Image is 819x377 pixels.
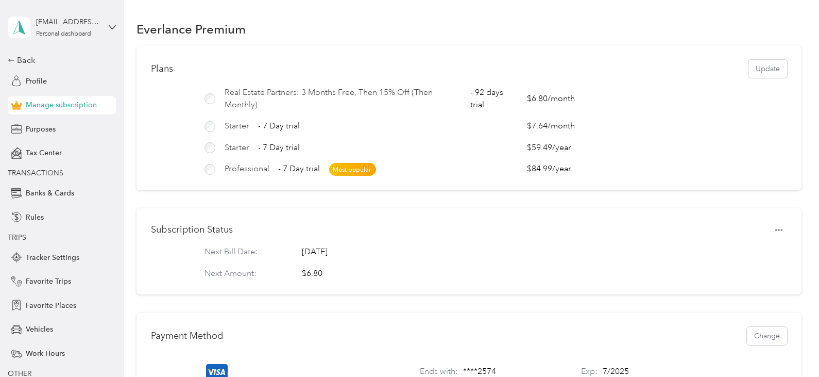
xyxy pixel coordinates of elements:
span: - 7 Day trial [278,163,320,175]
h1: Subscription Status [151,224,233,235]
h1: Payment Method [151,331,224,341]
span: $84.99 / year [527,163,584,175]
p: Next Bill Date: [204,246,284,258]
span: Rules [26,212,44,223]
span: Manage subscription [26,100,97,110]
div: [EMAIL_ADDRESS][DOMAIN_NAME] [36,17,100,27]
span: Tracker Settings [26,252,79,263]
span: Work Hours [26,348,65,359]
p: Next Amount: [204,268,284,280]
div: Personal dashboard [36,31,91,37]
span: TRIPS [8,233,26,242]
span: $6.80 / month [527,93,584,105]
iframe: Everlance-gr Chat Button Frame [761,319,819,377]
button: Change [747,327,787,345]
span: Banks & Cards [26,188,74,199]
span: Real Estate Partners: 3 months free, then 15% off (then monthly) [225,87,462,111]
h1: Plans [151,63,173,74]
span: - 92 days trial [470,87,518,111]
span: - 7 Day trial [258,120,300,133]
span: Purposes [26,124,56,135]
span: Vehicles [26,324,53,335]
span: Favorite Trips [26,276,71,287]
span: $7.64 / month [527,120,584,133]
span: TRANSACTIONS [8,169,63,177]
span: [DATE] [302,246,328,258]
span: Favorite Places [26,300,76,311]
span: Starter [225,120,249,133]
h1: Everlance Premium [136,24,246,35]
span: Professional [225,163,269,175]
span: $59.49 / year [527,142,584,154]
span: Profile [26,76,47,87]
button: Update [748,60,787,78]
div: $6.80 [302,268,322,280]
div: Back [8,54,111,67]
span: - 7 Day trial [258,142,300,154]
span: Tax Center [26,147,62,158]
span: Starter [225,142,249,154]
span: Most popular [329,163,376,176]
